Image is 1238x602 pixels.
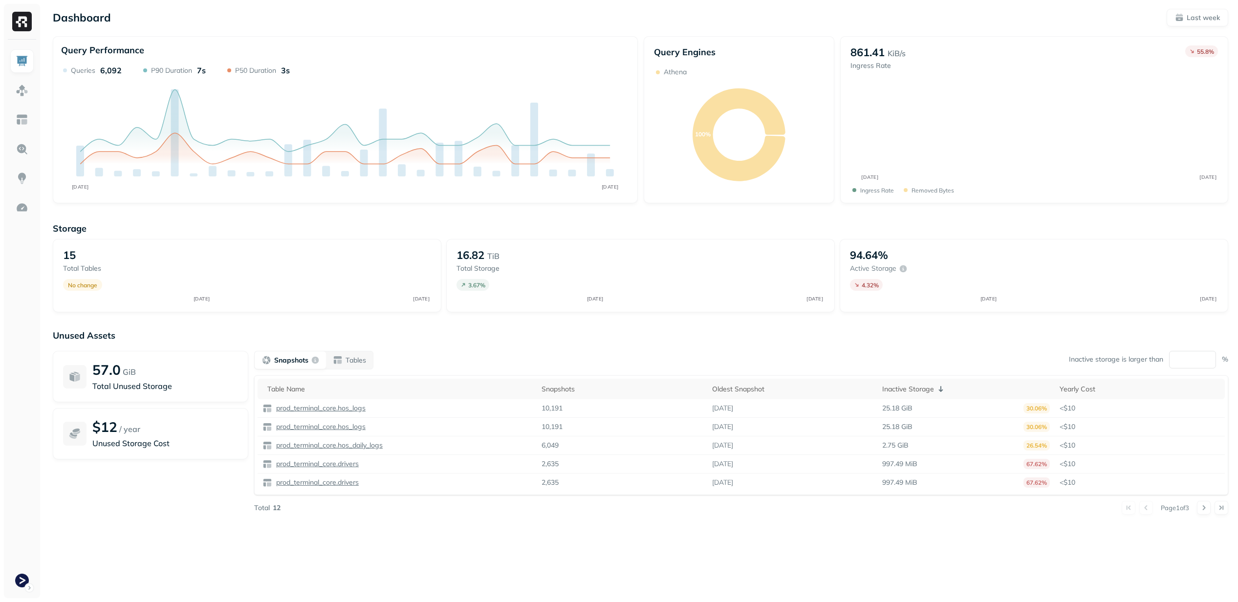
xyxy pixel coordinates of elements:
img: table [262,478,272,488]
p: Total Unused Storage [92,380,238,392]
tspan: [DATE] [1200,174,1217,180]
p: Inactive storage is larger than [1069,355,1163,364]
p: Query Engines [654,46,825,58]
img: Query Explorer [16,143,28,155]
img: Assets [16,84,28,97]
p: Last week [1187,13,1220,22]
tspan: [DATE] [602,184,619,190]
p: $12 [92,418,117,435]
p: 12 [273,503,281,513]
p: No change [68,281,97,289]
p: Query Performance [61,44,144,56]
p: <$10 [1060,422,1220,431]
img: Dashboard [16,55,28,67]
p: prod_terminal_core.drivers [274,478,359,487]
a: prod_terminal_core.hos_logs [272,422,366,431]
img: table [262,459,272,469]
img: Insights [16,172,28,185]
p: Tables [346,356,366,365]
p: Inactive Storage [882,385,934,394]
p: 15 [63,248,76,262]
p: 997.49 MiB [882,478,917,487]
p: 67.62% [1023,477,1050,488]
p: [DATE] [712,478,733,487]
p: 10,191 [542,404,563,413]
p: GiB [123,366,136,378]
img: Terminal [15,574,29,587]
div: Table Name [267,385,532,394]
p: 16.82 [456,248,484,262]
p: <$10 [1060,441,1220,450]
p: 10,191 [542,422,563,431]
p: 25.18 GiB [882,404,912,413]
p: 26.54% [1023,440,1050,451]
p: 94.64% [850,248,888,262]
tspan: [DATE] [1200,296,1216,301]
div: Snapshots [542,385,702,394]
p: <$10 [1060,404,1220,413]
p: [DATE] [712,404,733,413]
p: % [1222,355,1228,364]
img: table [262,441,272,451]
p: [DATE] [712,459,733,469]
p: 6,092 [100,65,122,75]
p: 30.06% [1023,422,1050,432]
p: 861.41 [850,45,885,59]
p: 4.32 % [862,281,879,289]
p: 2,635 [542,478,559,487]
p: Unused Storage Cost [92,437,238,449]
p: 6,049 [542,441,559,450]
p: 2,635 [542,459,559,469]
img: Ryft [12,12,32,31]
a: prod_terminal_core.drivers [272,478,359,487]
p: 67.62% [1023,459,1050,469]
p: <$10 [1060,459,1220,469]
p: Queries [71,66,95,75]
p: 3s [281,65,290,75]
p: Dashboard [53,11,111,24]
p: 7s [197,65,206,75]
img: Optimization [16,201,28,214]
p: [DATE] [712,422,733,431]
p: Total storage [456,264,586,273]
a: prod_terminal_core.hos_logs [272,404,366,413]
p: prod_terminal_core.hos_logs [274,404,366,413]
p: [DATE] [712,441,733,450]
p: 55.8 % [1197,48,1214,55]
p: prod_terminal_core.hos_daily_logs [274,441,383,450]
p: Page 1 of 3 [1161,503,1189,512]
p: Unused Assets [53,330,1228,341]
p: P50 Duration [235,66,276,75]
tspan: [DATE] [72,184,89,190]
p: 30.06% [1023,403,1050,413]
tspan: [DATE] [862,174,879,180]
p: TiB [487,250,500,262]
a: prod_terminal_core.hos_daily_logs [272,441,383,450]
p: / year [119,423,140,435]
p: 25.18 GiB [882,422,912,431]
p: 997.49 MiB [882,459,917,469]
p: Removed bytes [912,187,954,194]
p: 2.75 GiB [882,441,909,450]
p: prod_terminal_core.hos_logs [274,422,366,431]
p: prod_terminal_core.drivers [274,459,359,469]
button: Last week [1167,9,1228,26]
p: Athena [664,67,687,77]
img: Asset Explorer [16,113,28,126]
a: prod_terminal_core.drivers [272,459,359,469]
div: Yearly Cost [1060,385,1220,394]
p: 3.67 % [468,281,485,289]
img: table [262,404,272,413]
p: Storage [53,223,1228,234]
p: Ingress Rate [860,187,894,194]
tspan: [DATE] [806,296,823,301]
p: Total [254,503,270,513]
text: 100% [695,130,711,138]
p: Snapshots [274,356,308,365]
tspan: [DATE] [193,296,210,301]
p: 57.0 [92,361,121,378]
p: Total tables [63,264,192,273]
p: KiB/s [888,47,906,59]
p: P90 Duration [151,66,192,75]
tspan: [DATE] [586,296,603,301]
